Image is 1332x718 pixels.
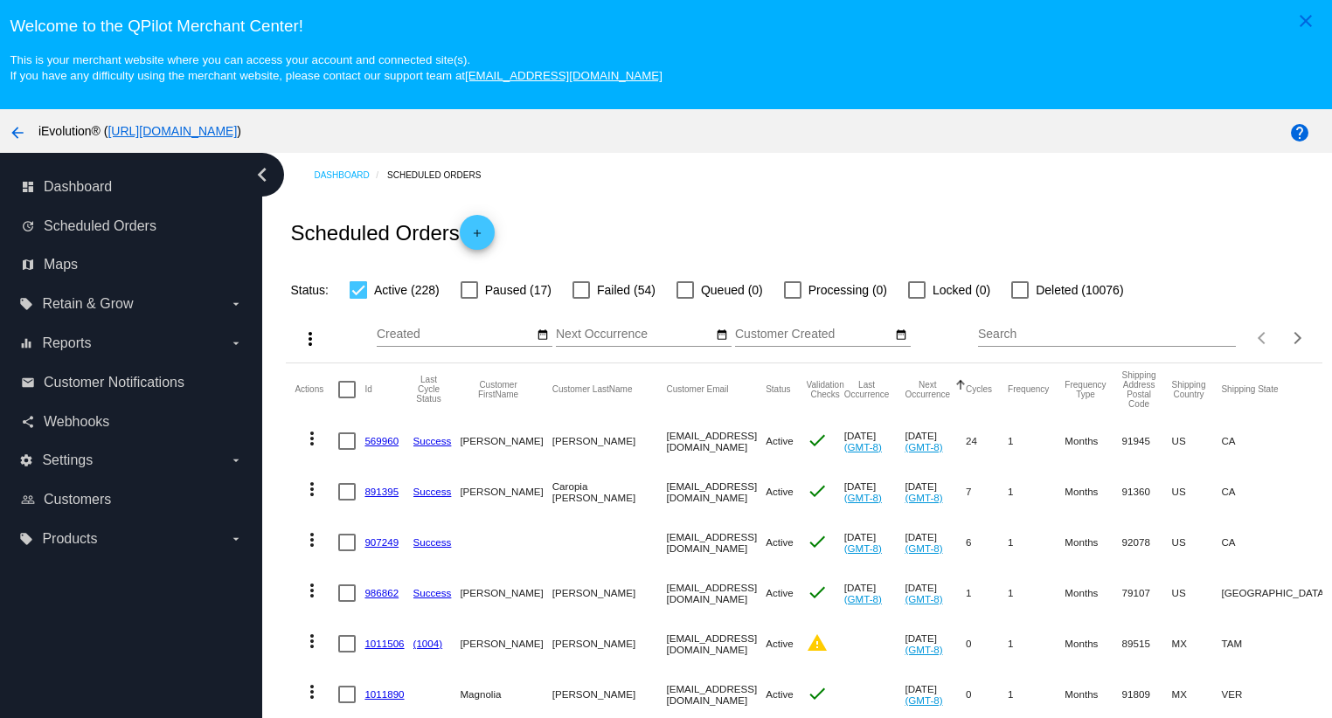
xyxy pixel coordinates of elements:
h2: Scheduled Orders [290,215,494,250]
mat-icon: check [807,582,828,603]
mat-cell: 1 [1008,416,1065,466]
i: equalizer [19,336,33,350]
mat-cell: 7 [966,466,1008,517]
i: arrow_drop_down [229,453,243,467]
span: Scheduled Orders [44,218,156,234]
mat-cell: [DATE] [905,466,966,517]
button: Change sorting for LastOccurrenceUtc [844,380,890,399]
mat-cell: [PERSON_NAME] [460,466,552,517]
mat-cell: [DATE] [844,517,905,568]
a: 1011890 [364,688,404,700]
i: dashboard [21,180,35,194]
mat-cell: 1 [1008,466,1065,517]
mat-cell: [EMAIL_ADDRESS][DOMAIN_NAME] [666,618,766,669]
span: Customers [44,492,111,507]
button: Change sorting for CustomerFirstName [460,380,536,399]
a: share Webhooks [21,408,243,436]
mat-cell: [PERSON_NAME] [460,568,552,618]
a: email Customer Notifications [21,369,243,397]
i: arrow_drop_down [229,297,243,311]
input: Search [978,328,1236,342]
mat-cell: MX [1172,618,1222,669]
i: people_outline [21,493,35,507]
a: people_outline Customers [21,486,243,514]
mat-cell: Months [1065,568,1121,618]
mat-cell: 89515 [1122,618,1172,669]
a: (GMT-8) [905,644,942,655]
button: Previous page [1245,321,1280,356]
a: (GMT-8) [844,593,882,604]
button: Change sorting for LastProcessingCycleId [413,375,445,404]
span: Customer Notifications [44,375,184,390]
mat-cell: [PERSON_NAME] [552,416,667,466]
i: local_offer [19,297,33,311]
mat-icon: check [807,683,828,704]
button: Change sorting for ShippingState [1221,384,1278,395]
mat-cell: [PERSON_NAME] [460,618,552,669]
mat-cell: 1 [966,568,1008,618]
span: Active [766,486,794,497]
mat-cell: 24 [966,416,1008,466]
a: (GMT-8) [905,694,942,706]
mat-cell: Months [1065,618,1121,669]
i: arrow_drop_down [229,336,243,350]
a: 1011506 [364,638,404,649]
mat-cell: 1 [1008,517,1065,568]
a: 986862 [364,587,399,598]
span: Active [766,536,794,548]
a: (GMT-8) [905,593,942,604]
a: 907249 [364,536,399,548]
a: (GMT-8) [844,492,882,503]
span: Active [766,587,794,598]
mat-header-cell: Actions [295,363,338,416]
a: (GMT-8) [844,441,882,452]
span: iEvolution® ( ) [38,124,241,138]
mat-cell: [DATE] [905,416,966,466]
mat-icon: more_vert [302,580,323,601]
span: Dashboard [44,179,112,195]
mat-icon: more_vert [302,631,323,652]
span: Status: [290,283,329,297]
span: Failed (54) [597,280,656,300]
span: Retain & Grow [42,296,133,312]
mat-cell: 1 [1008,618,1065,669]
mat-cell: [DATE] [844,416,905,466]
input: Next Occurrence [556,328,713,342]
mat-cell: 91360 [1122,466,1172,517]
mat-icon: more_vert [302,681,323,702]
mat-icon: close [1295,10,1316,31]
a: Dashboard [314,162,387,189]
mat-cell: [DATE] [905,568,966,618]
button: Change sorting for Cycles [966,384,992,395]
mat-cell: Months [1065,466,1121,517]
mat-cell: Months [1065,416,1121,466]
i: settings [19,453,33,467]
span: Products [42,531,97,547]
mat-cell: [EMAIL_ADDRESS][DOMAIN_NAME] [666,517,766,568]
button: Change sorting for Frequency [1008,384,1049,395]
a: (GMT-8) [844,542,882,554]
mat-cell: US [1172,517,1222,568]
mat-icon: warning [807,632,828,653]
mat-cell: [DATE] [844,568,905,618]
button: Change sorting for ShippingPostcode [1122,370,1156,409]
mat-cell: 79107 [1122,568,1172,618]
mat-cell: 92078 [1122,517,1172,568]
a: Success [413,435,452,446]
mat-cell: [DATE] [905,618,966,669]
a: map Maps [21,251,243,279]
button: Change sorting for FrequencyType [1065,380,1106,399]
a: (1004) [413,638,443,649]
i: chevron_left [248,161,276,189]
a: (GMT-8) [905,542,942,554]
span: Webhooks [44,414,109,430]
a: Success [413,486,452,497]
span: Maps [44,257,78,273]
mat-cell: Caropia [PERSON_NAME] [552,466,667,517]
mat-icon: date_range [537,328,549,342]
button: Change sorting for NextOccurrenceUtc [905,380,950,399]
mat-cell: 0 [966,618,1008,669]
mat-cell: [PERSON_NAME] [552,568,667,618]
mat-icon: arrow_back [7,122,28,143]
mat-icon: date_range [895,328,907,342]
